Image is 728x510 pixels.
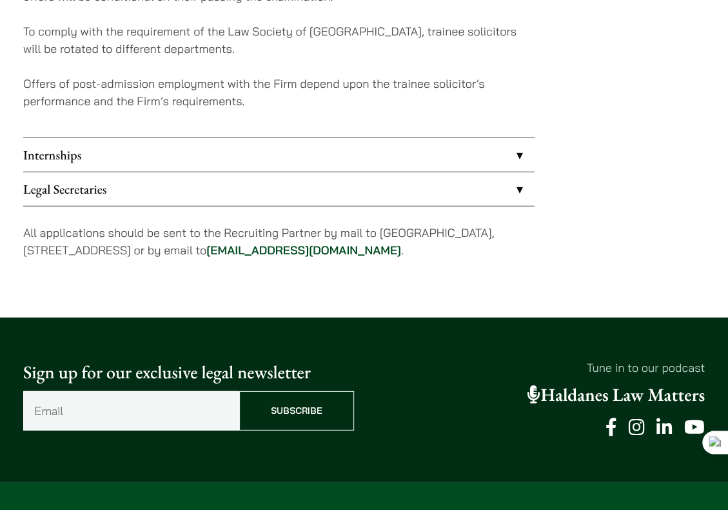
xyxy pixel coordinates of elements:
p: To comply with the requirement of the Law Society of [GEOGRAPHIC_DATA], trainee solicitors will b... [23,23,535,57]
p: Tune in to our podcast [375,359,705,376]
input: Email [23,391,239,431]
p: Sign up for our exclusive legal newsletter [23,359,354,386]
p: All applications should be sent to the Recruiting Partner by mail to [GEOGRAPHIC_DATA], [STREET_A... [23,224,535,259]
a: Internships [23,138,535,172]
a: Haldanes Law Matters [527,383,705,407]
input: Subscribe [239,391,354,431]
a: Legal Secretaries [23,172,535,206]
p: Offers of post-admission employment with the Firm depend upon the trainee solicitor’s performance... [23,75,535,110]
a: [EMAIL_ADDRESS][DOMAIN_NAME] [206,243,401,258]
